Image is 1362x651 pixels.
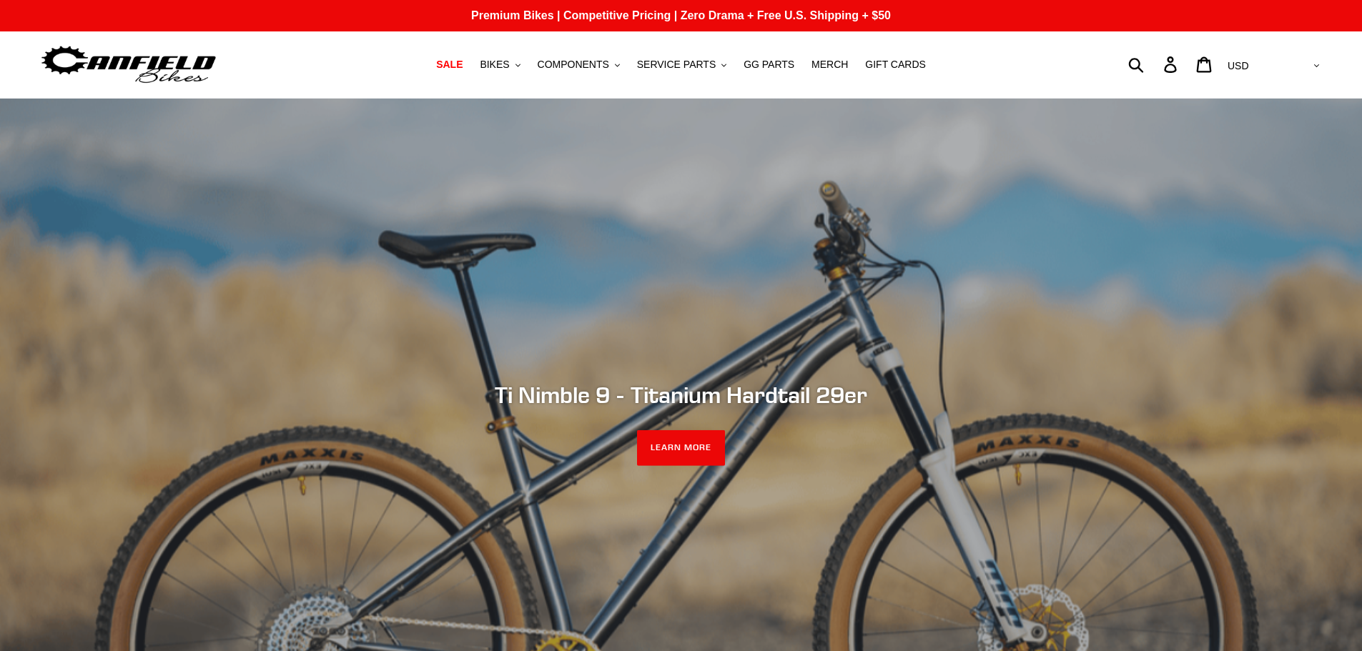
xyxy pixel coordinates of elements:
button: BIKES [473,55,527,74]
button: SERVICE PARTS [630,55,734,74]
input: Search [1136,49,1173,80]
span: GG PARTS [744,59,794,71]
h2: Ti Nimble 9 - Titanium Hardtail 29er [292,382,1071,409]
span: SERVICE PARTS [637,59,716,71]
a: LEARN MORE [637,430,725,466]
span: MERCH [811,59,848,71]
img: Canfield Bikes [39,42,218,87]
a: GIFT CARDS [858,55,933,74]
a: SALE [429,55,470,74]
button: COMPONENTS [531,55,627,74]
span: SALE [436,59,463,71]
a: GG PARTS [736,55,801,74]
span: BIKES [480,59,509,71]
span: GIFT CARDS [865,59,926,71]
a: MERCH [804,55,855,74]
span: COMPONENTS [538,59,609,71]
